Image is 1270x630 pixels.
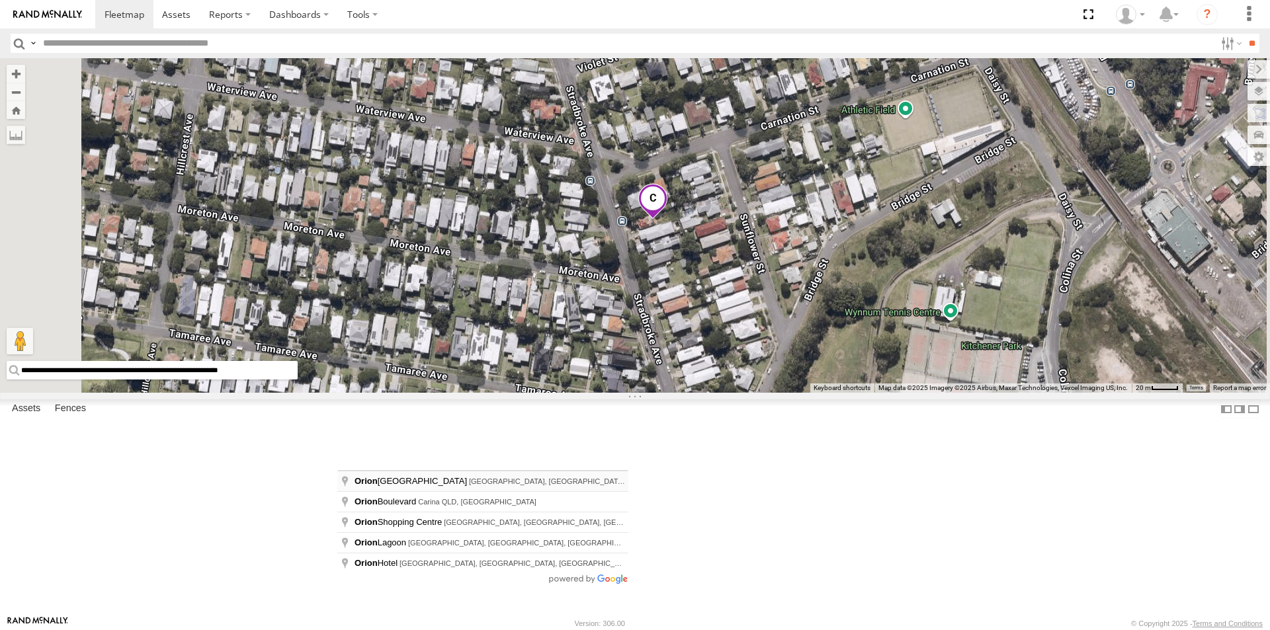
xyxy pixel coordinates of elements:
[1111,5,1150,24] div: Laura Van Bruggen
[469,477,704,485] span: [GEOGRAPHIC_DATA], [GEOGRAPHIC_DATA], [GEOGRAPHIC_DATA]
[878,384,1128,391] span: Map data ©2025 Imagery ©2025 Airbus, Maxar Technologies, Vexcel Imaging US, Inc.
[1131,619,1263,627] div: © Copyright 2025 -
[1132,383,1183,393] button: Map scale: 20 m per 38 pixels
[7,126,25,144] label: Measure
[1233,399,1246,418] label: Dock Summary Table to the Right
[355,496,418,506] span: Boulevard
[7,617,68,630] a: Visit our Website
[355,537,378,547] span: Orion
[444,518,679,526] span: [GEOGRAPHIC_DATA], [GEOGRAPHIC_DATA], [GEOGRAPHIC_DATA]
[355,537,408,547] span: Lagoon
[1213,384,1266,391] a: Report a map error
[7,101,25,119] button: Zoom Home
[48,400,93,418] label: Fences
[355,517,444,527] span: Shopping Centre
[7,328,33,354] button: Drag Pegman onto the map to open Street View
[5,400,47,418] label: Assets
[355,558,378,568] span: Orion
[1247,399,1260,418] label: Hide Summary Table
[400,559,635,567] span: [GEOGRAPHIC_DATA], [GEOGRAPHIC_DATA], [GEOGRAPHIC_DATA]
[1189,385,1203,390] a: Terms (opens in new tab)
[1197,4,1218,25] i: ?
[575,619,625,627] div: Version: 306.00
[408,539,644,547] span: [GEOGRAPHIC_DATA], [GEOGRAPHIC_DATA], [GEOGRAPHIC_DATA]
[355,476,469,486] span: [GEOGRAPHIC_DATA]
[355,558,400,568] span: Hotel
[13,10,82,19] img: rand-logo.svg
[1248,147,1270,166] label: Map Settings
[7,65,25,83] button: Zoom in
[28,34,38,53] label: Search Query
[1193,619,1263,627] a: Terms and Conditions
[814,383,870,393] button: Keyboard shortcuts
[7,83,25,101] button: Zoom out
[1220,399,1233,418] label: Dock Summary Table to the Left
[418,498,536,506] span: Carina QLD, [GEOGRAPHIC_DATA]
[355,517,378,527] span: Orion
[1136,384,1151,391] span: 20 m
[355,476,378,486] span: Orion
[355,496,378,506] span: Orion
[1216,34,1244,53] label: Search Filter Options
